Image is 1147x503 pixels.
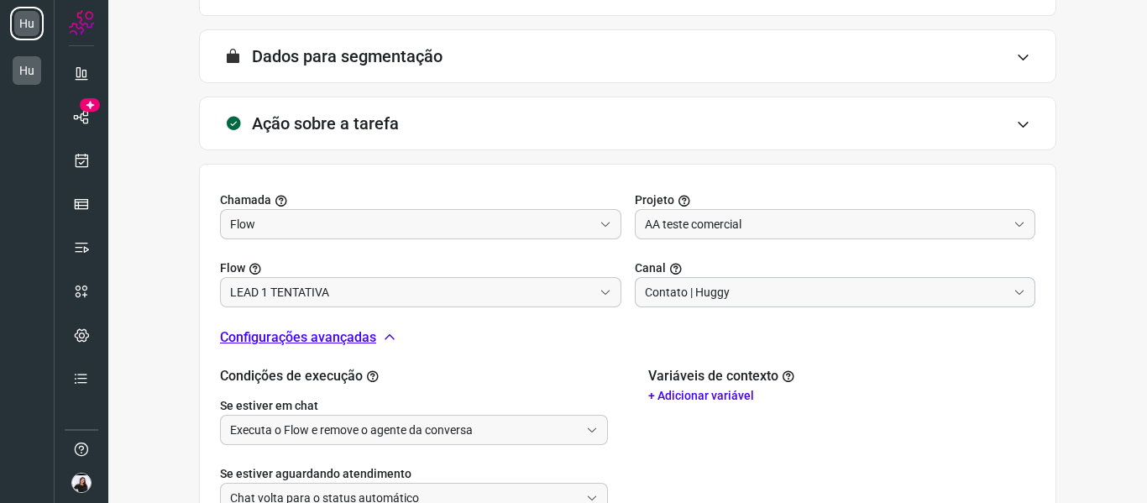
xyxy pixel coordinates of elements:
span: Flow [220,259,245,277]
span: Canal [635,259,666,277]
li: Hu [10,7,44,40]
input: Selecione [230,416,579,444]
span: Projeto [635,191,674,209]
p: + Adicionar variável [648,387,1036,405]
img: Logo [69,10,94,35]
span: Chamada [220,191,271,209]
img: 662d8b14c1de322ee1c7fc7bf9a9ccae.jpeg [71,473,92,493]
input: Selecionar projeto [230,210,593,238]
h3: Dados para segmentação [252,46,443,66]
h2: Variáveis de contexto [648,368,799,384]
li: Hu [10,54,44,87]
input: Selecionar projeto [645,210,1008,238]
h3: Ação sobre a tarefa [252,113,399,134]
label: Se estiver aguardando atendimento [220,465,608,483]
label: Se estiver em chat [220,397,608,415]
input: Você precisa criar/selecionar um Projeto. [230,278,593,307]
p: Configurações avançadas [220,327,376,348]
input: Selecione um canal [645,278,1008,307]
h2: Condições de execução [220,368,608,384]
